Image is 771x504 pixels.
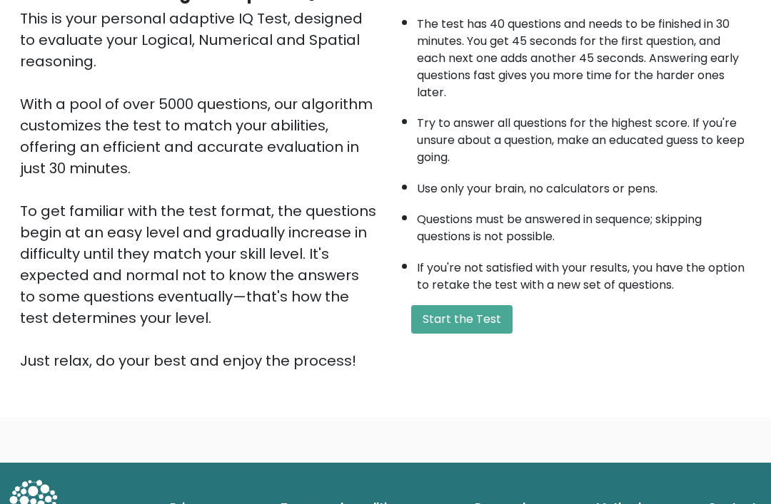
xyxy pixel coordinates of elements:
[20,8,377,371] div: This is your personal adaptive IQ Test, designed to evaluate your Logical, Numerical and Spatial ...
[417,9,751,101] li: The test has 40 questions and needs to be finished in 30 minutes. You get 45 seconds for the firs...
[417,252,751,294] li: If you're not satisfied with your results, you have the option to retake the test with a new set ...
[417,173,751,197] li: Use only your brain, no calculators or pens.
[411,305,513,334] button: Start the Test
[417,204,751,245] li: Questions must be answered in sequence; skipping questions is not possible.
[417,108,751,166] li: Try to answer all questions for the highest score. If you're unsure about a question, make an edu...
